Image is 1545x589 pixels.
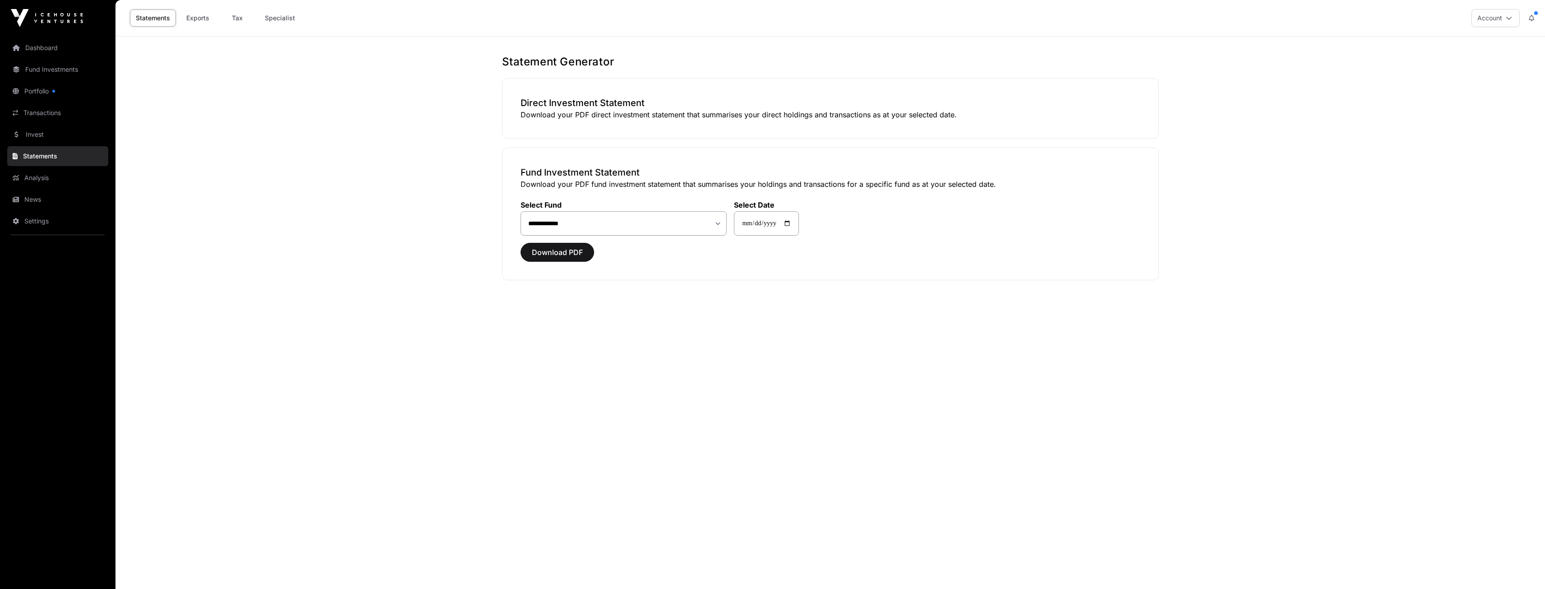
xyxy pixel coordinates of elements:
[1500,546,1545,589] iframe: Chat Widget
[521,179,1140,190] p: Download your PDF fund investment statement that summarises your holdings and transactions for a ...
[521,109,1140,120] p: Download your PDF direct investment statement that summarises your direct holdings and transactio...
[130,9,176,27] a: Statements
[180,9,216,27] a: Exports
[521,252,594,261] a: Download PDF
[7,211,108,231] a: Settings
[521,166,1140,179] h3: Fund Investment Statement
[7,60,108,79] a: Fund Investments
[7,146,108,166] a: Statements
[734,200,799,209] label: Select Date
[7,103,108,123] a: Transactions
[7,38,108,58] a: Dashboard
[532,247,583,258] span: Download PDF
[11,9,83,27] img: Icehouse Ventures Logo
[1471,9,1520,27] button: Account
[7,168,108,188] a: Analysis
[7,125,108,144] a: Invest
[7,190,108,209] a: News
[259,9,301,27] a: Specialist
[521,200,727,209] label: Select Fund
[521,97,1140,109] h3: Direct Investment Statement
[7,81,108,101] a: Portfolio
[219,9,255,27] a: Tax
[502,55,1159,69] h1: Statement Generator
[521,243,594,262] button: Download PDF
